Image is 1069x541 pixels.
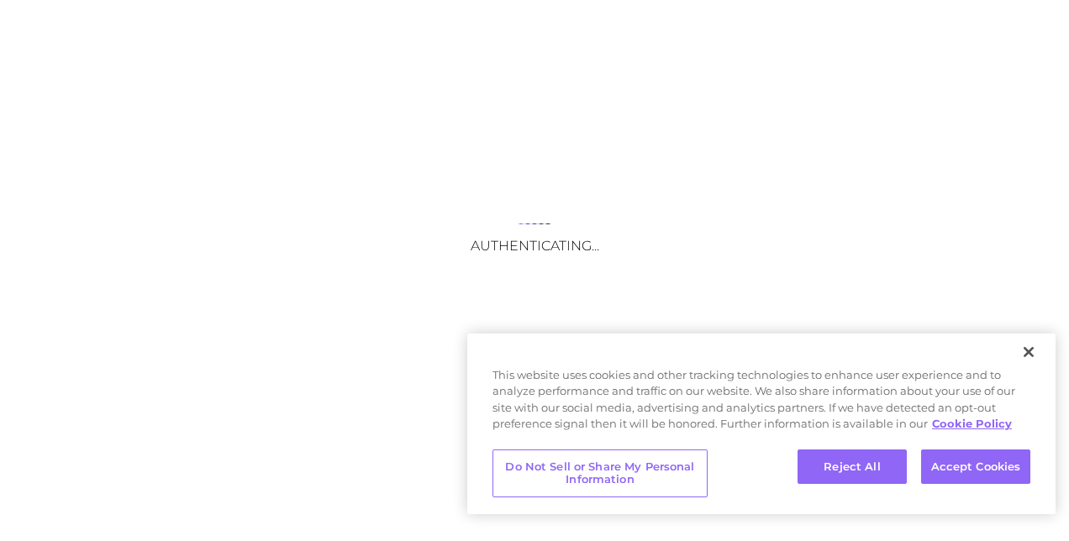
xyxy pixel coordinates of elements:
a: More information about your privacy, opens in a new tab [932,417,1012,430]
h3: Authenticating... [366,238,703,254]
div: Cookie banner [467,334,1056,514]
button: Reject All [798,449,907,485]
div: Privacy [467,334,1056,514]
div: This website uses cookies and other tracking technologies to enhance user experience and to analy... [467,367,1056,441]
button: Accept Cookies [921,449,1030,485]
button: Do Not Sell or Share My Personal Information, Opens the preference center dialog [492,449,708,497]
button: Close [1010,334,1047,370]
